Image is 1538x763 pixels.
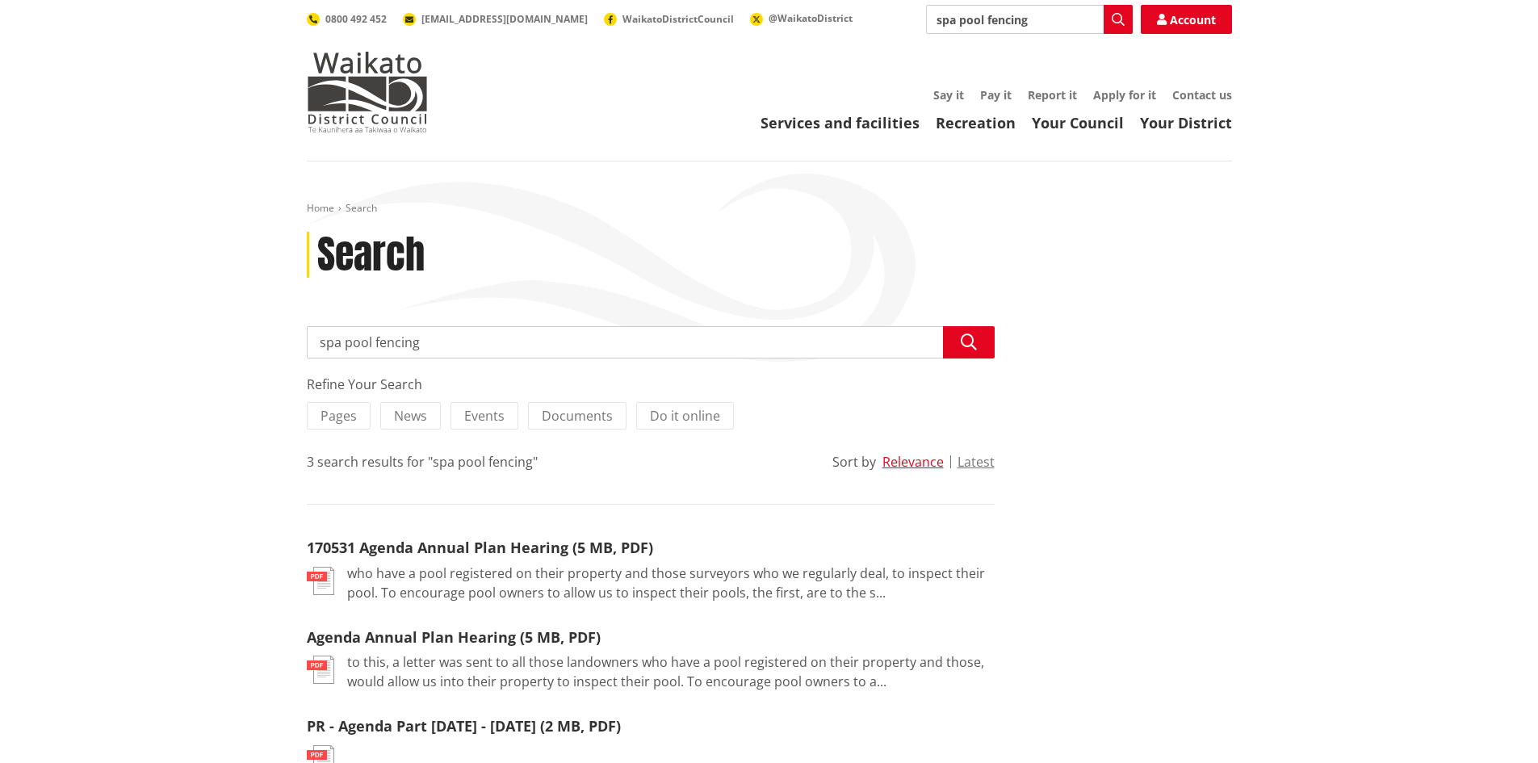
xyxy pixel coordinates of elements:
[769,11,853,25] span: @WaikatoDistrict
[832,452,876,472] div: Sort by
[317,232,425,279] h1: Search
[307,201,334,215] a: Home
[307,538,653,557] a: 170531 Agenda Annual Plan Hearing (5 MB, PDF)
[926,5,1133,34] input: Search input
[403,12,588,26] a: [EMAIL_ADDRESS][DOMAIN_NAME]
[307,567,334,595] img: document-pdf.svg
[307,716,621,736] a: PR - Agenda Part [DATE] - [DATE] (2 MB, PDF)
[1140,113,1232,132] a: Your District
[421,12,588,26] span: [EMAIL_ADDRESS][DOMAIN_NAME]
[307,202,1232,216] nav: breadcrumb
[307,12,387,26] a: 0800 492 452
[933,87,964,103] a: Say it
[650,407,720,425] span: Do it online
[307,326,995,358] input: Search input
[936,113,1016,132] a: Recreation
[882,455,944,469] button: Relevance
[1141,5,1232,34] a: Account
[347,564,995,602] p: who have a pool registered on their property and those surveyors who we regularly deal, to inspec...
[321,407,357,425] span: Pages
[346,201,377,215] span: Search
[347,652,995,691] p: to this, a letter was sent to all those landowners who have a pool registered on their property a...
[307,656,334,684] img: document-pdf.svg
[622,12,734,26] span: WaikatoDistrictCouncil
[750,11,853,25] a: @WaikatoDistrict
[1093,87,1156,103] a: Apply for it
[958,455,995,469] button: Latest
[604,12,734,26] a: WaikatoDistrictCouncil
[464,407,505,425] span: Events
[307,452,538,472] div: 3 search results for "spa pool fencing"
[325,12,387,26] span: 0800 492 452
[307,627,601,647] a: Agenda Annual Plan Hearing (5 MB, PDF)
[307,375,995,394] div: Refine Your Search
[980,87,1012,103] a: Pay it
[1172,87,1232,103] a: Contact us
[1032,113,1124,132] a: Your Council
[542,407,613,425] span: Documents
[307,52,428,132] img: Waikato District Council - Te Kaunihera aa Takiwaa o Waikato
[1028,87,1077,103] a: Report it
[394,407,427,425] span: News
[761,113,920,132] a: Services and facilities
